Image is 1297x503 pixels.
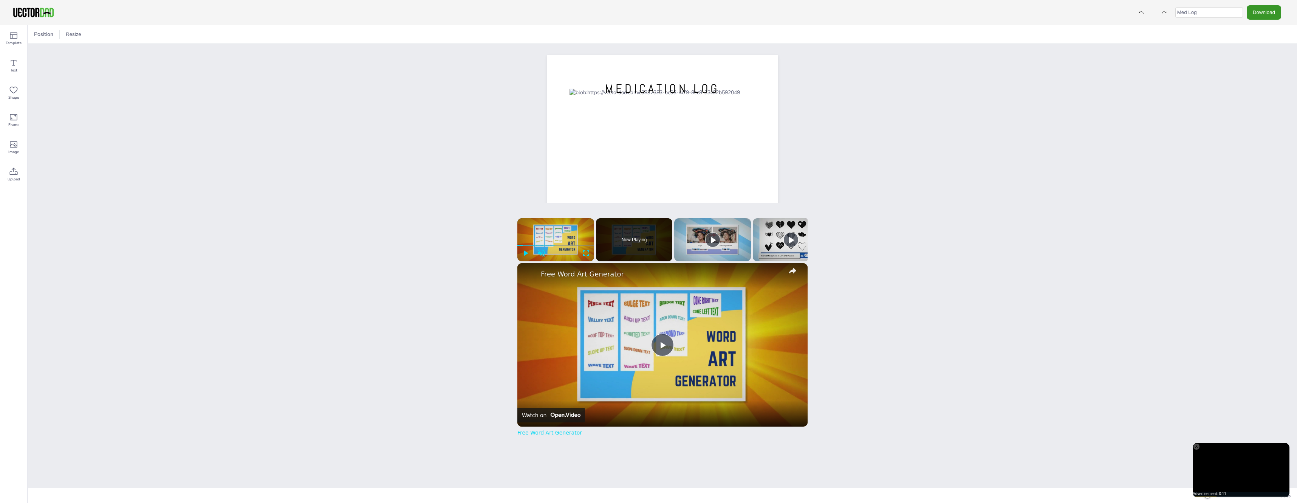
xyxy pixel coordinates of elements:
[517,430,582,436] a: Free Word Art Generator
[522,412,546,418] div: Watch on
[783,232,799,247] button: Play
[517,263,808,427] div: Video Player
[548,413,580,418] img: Video channel logo
[517,245,594,246] div: Progress Bar
[517,263,808,427] img: video of: Free Word Art Generator
[1193,443,1289,497] iframe: Advertisement
[63,28,84,40] button: Resize
[1193,444,1199,450] div: X
[33,31,55,38] span: Position
[517,218,594,261] div: Video Player
[705,232,720,247] button: Play
[786,264,799,278] button: share
[541,270,782,278] a: Free Word Art Generator
[651,334,674,356] button: Play Video
[1247,5,1281,19] button: Download
[6,40,22,46] span: Template
[1193,443,1289,497] div: Video Player
[12,7,55,18] img: VectorDad-1.png
[8,122,19,128] span: Frame
[522,268,537,283] a: channel logo
[605,81,720,97] span: MEDICATION LOG
[8,149,19,155] span: Image
[622,238,647,242] span: Now Playing
[1193,492,1289,496] div: Advertisement: 0:11
[8,95,19,101] span: Shape
[578,245,594,261] button: Fullscreen
[8,176,20,182] span: Upload
[1175,7,1243,18] input: template name
[517,408,585,422] a: Watch on Open.Video
[517,245,533,261] button: Play
[10,67,17,73] span: Text
[533,245,549,261] button: Unmute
